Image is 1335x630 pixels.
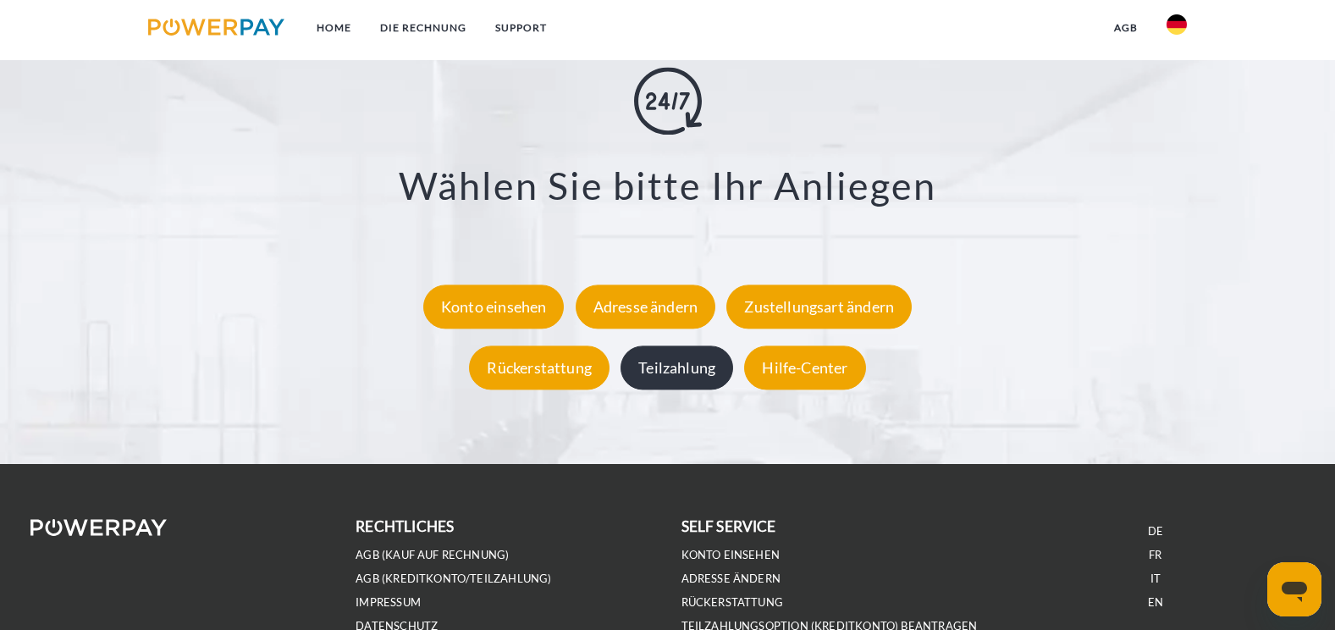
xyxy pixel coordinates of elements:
[481,13,561,43] a: SUPPORT
[30,519,167,536] img: logo-powerpay-white.svg
[1149,548,1161,562] a: FR
[726,285,912,329] div: Zustellungsart ändern
[88,162,1247,209] h3: Wählen Sie bitte Ihr Anliegen
[681,595,784,610] a: Rückerstattung
[419,297,569,316] a: Konto einsehen
[1148,595,1163,610] a: EN
[1148,524,1163,539] a: DE
[616,358,737,377] a: Teilzahlung
[366,13,481,43] a: DIE RECHNUNG
[681,548,781,562] a: Konto einsehen
[356,572,551,586] a: AGB (Kreditkonto/Teilzahlung)
[681,572,781,586] a: Adresse ändern
[1267,562,1321,616] iframe: Schaltfläche zum Öffnen des Messaging-Fensters
[302,13,366,43] a: Home
[571,297,720,316] a: Adresse ändern
[740,358,869,377] a: Hilfe-Center
[465,358,614,377] a: Rückerstattung
[1167,14,1187,35] img: de
[681,517,776,535] b: self service
[1100,13,1152,43] a: agb
[356,548,509,562] a: AGB (Kauf auf Rechnung)
[744,345,865,390] div: Hilfe-Center
[469,345,610,390] div: Rückerstattung
[356,595,421,610] a: IMPRESSUM
[722,297,916,316] a: Zustellungsart ändern
[148,19,284,36] img: logo-powerpay.svg
[356,517,454,535] b: rechtliches
[634,67,702,135] img: online-shopping.svg
[423,285,565,329] div: Konto einsehen
[621,345,733,390] div: Teilzahlung
[576,285,716,329] div: Adresse ändern
[1150,572,1161,586] a: IT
